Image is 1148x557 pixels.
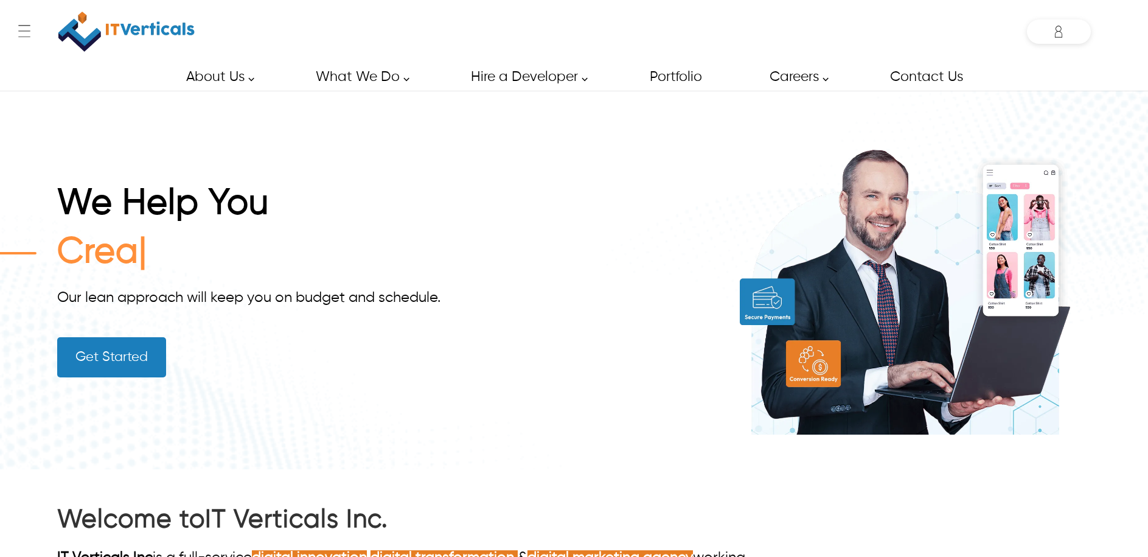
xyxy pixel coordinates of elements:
a: What We Do [302,63,416,91]
a: IT Verticals Inc. [205,507,388,533]
a: Hire a Developer [457,63,594,91]
a: About Us [172,63,261,91]
span: Crea [57,235,139,270]
div: Our lean approach will keep you on budget and schedule. [57,289,720,307]
a: Portfolio [636,63,715,91]
a: Contact Us [876,63,976,91]
h2: Welcome to [57,503,781,537]
img: build [720,125,1091,435]
h1: We Help You [57,183,720,231]
a: IT Verticals Inc [57,6,196,57]
a: Get Started [57,337,166,377]
a: Careers [756,63,835,91]
img: IT Verticals Inc [58,6,195,57]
